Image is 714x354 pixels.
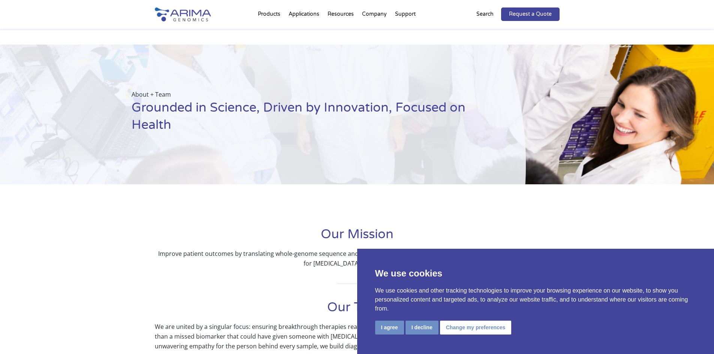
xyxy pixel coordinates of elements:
[155,299,560,322] h1: Our Team
[132,90,488,99] p: About + Team
[155,249,560,268] p: Improve patient outcomes by translating whole-genome sequence and structure information into the ...
[375,321,404,335] button: I agree
[440,321,512,335] button: Change my preferences
[132,99,488,139] h1: Grounded in Science, Driven by Innovation, Focused on Health
[155,322,560,351] p: We are united by a singular focus: ensuring breakthrough therapies reach the patients they were c...
[155,7,211,21] img: Arima-Genomics-logo
[155,226,560,249] h1: Our Mission
[406,321,439,335] button: I decline
[476,9,494,19] p: Search
[375,267,696,280] p: We use cookies
[375,286,696,313] p: We use cookies and other tracking technologies to improve your browsing experience on our website...
[501,7,560,21] a: Request a Quote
